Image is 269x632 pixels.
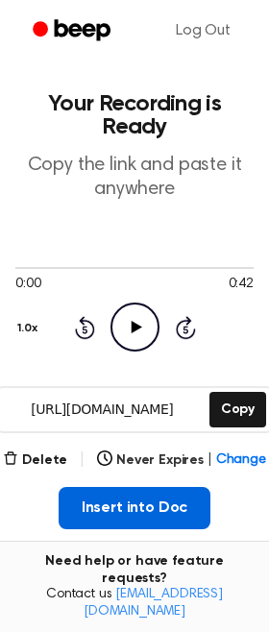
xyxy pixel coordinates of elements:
[15,92,254,138] h1: Your Recording is Ready
[208,450,212,471] span: |
[209,392,266,427] button: Copy
[12,587,257,620] span: Contact us
[15,154,254,202] p: Copy the link and paste it anywhere
[84,588,223,619] a: [EMAIL_ADDRESS][DOMAIN_NAME]
[79,449,86,472] span: |
[97,450,266,471] button: Never Expires|Change
[229,275,254,295] span: 0:42
[19,12,128,50] a: Beep
[157,8,250,54] a: Log Out
[59,487,211,529] button: Insert into Doc
[15,275,40,295] span: 0:00
[3,450,67,471] button: Delete
[216,450,266,471] span: Change
[15,312,44,345] button: 1.0x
